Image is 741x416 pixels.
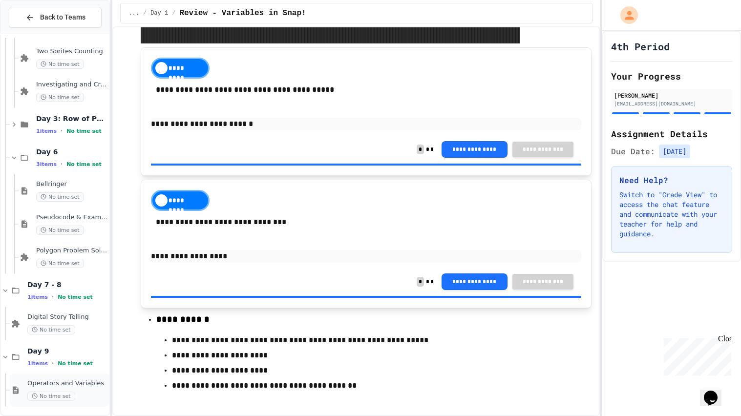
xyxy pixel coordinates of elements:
span: Due Date: [611,146,655,157]
span: No time set [27,392,75,401]
span: Pseudocode & Exam Reference Guide [36,213,107,222]
button: Back to Teams [9,7,102,28]
div: Chat with us now!Close [4,4,67,62]
span: Day 3: Row of Polygons [36,114,107,123]
span: Day 1 [150,9,168,17]
span: • [52,293,54,301]
span: No time set [66,161,102,167]
p: Switch to "Grade View" to access the chat feature and communicate with your teacher for help and ... [619,190,724,239]
iframe: chat widget [700,377,731,406]
span: No time set [58,294,93,300]
span: • [61,127,63,135]
span: No time set [36,226,84,235]
span: Day 9 [27,347,107,355]
span: [DATE] [659,145,690,158]
div: [PERSON_NAME] [614,91,729,100]
span: Day 6 [36,147,107,156]
span: Review - Variables in Snap! [179,7,306,19]
span: 3 items [36,161,57,167]
h2: Your Progress [611,69,732,83]
span: 1 items [36,128,57,134]
span: No time set [36,259,84,268]
span: Bellringer [36,180,107,188]
span: 1 items [27,360,48,367]
span: No time set [58,360,93,367]
div: [EMAIL_ADDRESS][DOMAIN_NAME] [614,100,729,107]
span: No time set [36,93,84,102]
span: No time set [36,192,84,202]
span: No time set [66,128,102,134]
span: No time set [27,325,75,334]
span: Polygon Problem Solving [36,247,107,255]
span: • [61,160,63,168]
span: 1 items [27,294,48,300]
span: Two Sprites Counting [36,47,107,56]
iframe: chat widget [660,334,731,376]
span: • [52,359,54,367]
span: Digital Story Telling [27,313,107,321]
span: / [172,9,175,17]
div: My Account [610,4,640,26]
span: No time set [36,60,84,69]
h1: 4th Period [611,40,670,53]
span: ... [128,9,139,17]
span: Back to Teams [40,12,85,22]
span: / [143,9,147,17]
span: Operators and Variables [27,379,107,388]
span: Day 7 - 8 [27,280,107,289]
h3: Need Help? [619,174,724,186]
h2: Assignment Details [611,127,732,141]
span: Investigating and Creating Variables [36,81,107,89]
